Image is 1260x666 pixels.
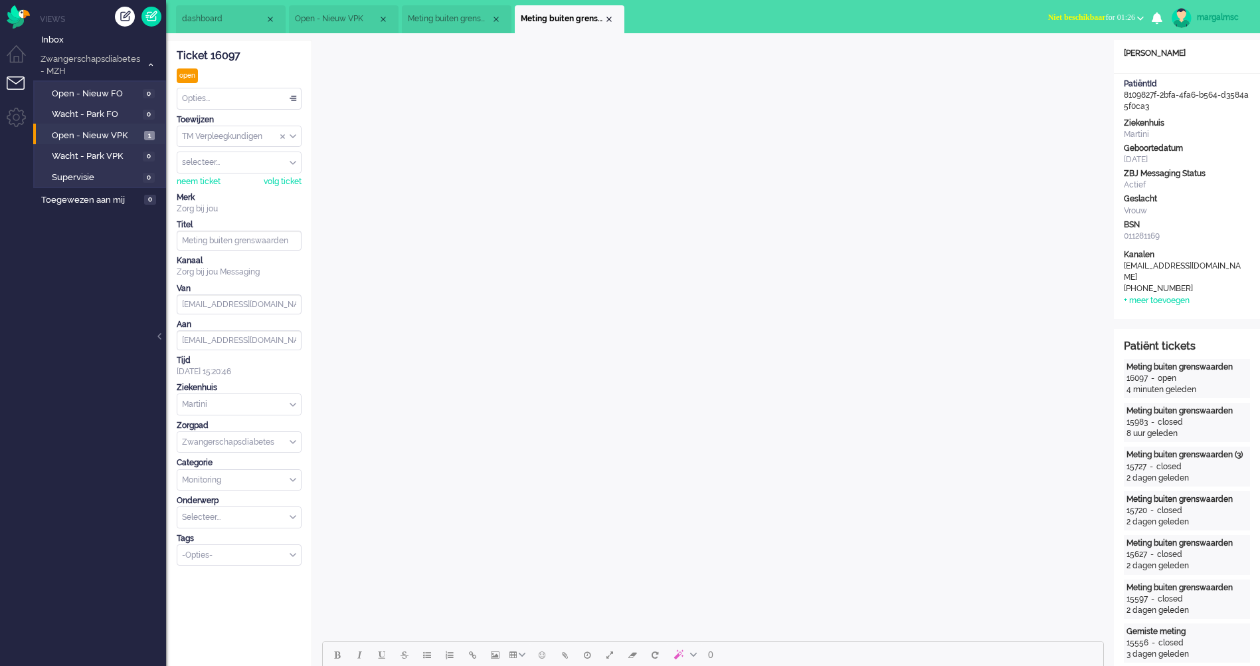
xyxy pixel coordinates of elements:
[1048,13,1135,22] span: for 01:26
[141,7,161,27] a: Quick Ticket
[1114,78,1260,112] div: 8109827f-2bfa-4fa6-b564-d3584a5f0ca3
[1126,516,1247,528] div: 2 dagen geleden
[177,114,302,126] div: Toewijzen
[40,13,166,25] li: Views
[348,643,371,666] button: Italic
[1124,339,1250,354] div: Patiënt tickets
[177,544,302,566] div: Select Tags
[1126,560,1247,572] div: 2 dagen geleden
[177,203,302,215] div: Zorg bij jou
[177,495,302,506] div: Onderwerp
[1126,494,1247,505] div: Meting buiten grenswaarden
[666,643,702,666] button: AI
[39,128,165,142] a: Open - Nieuw VPK 1
[531,643,553,666] button: Emoticons
[1156,461,1182,473] div: closed
[506,643,531,666] button: Table
[1126,473,1247,484] div: 2 dagen geleden
[1040,4,1152,33] li: Niet beschikbaarfor 01:26
[115,7,135,27] div: Creëer ticket
[177,355,302,366] div: Tijd
[1126,637,1148,649] div: 15556
[177,126,302,148] div: Assign Group
[177,533,302,544] div: Tags
[52,88,139,100] span: Open - Nieuw FO
[177,319,302,330] div: Aan
[708,649,713,660] span: 0
[1146,461,1156,473] div: -
[484,643,506,666] button: Insert/edit image
[1124,249,1250,261] div: Kanalen
[702,643,719,666] button: 0
[521,13,604,25] span: Meting buiten grenswaarden
[41,194,140,207] span: Toegewezen aan mij
[1148,417,1158,428] div: -
[1124,129,1250,140] div: Martini
[7,76,37,106] li: Tickets menu
[1126,461,1146,473] div: 15727
[402,5,511,33] li: 16096
[1126,649,1247,660] div: 3 dagen geleden
[143,173,155,183] span: 0
[553,643,576,666] button: Add attachment
[604,14,614,25] div: Close tab
[41,34,166,47] span: Inbox
[378,14,389,25] div: Close tab
[5,5,775,29] body: Rich Text Area. Press ALT-0 for help.
[1124,193,1250,205] div: Geslacht
[1158,417,1183,428] div: closed
[264,176,302,187] div: volg ticket
[1040,8,1152,27] button: Niet beschikbaarfor 01:26
[1124,78,1250,90] div: PatiëntId
[1126,428,1247,439] div: 8 uur geleden
[1126,373,1148,384] div: 16097
[143,89,155,99] span: 0
[325,643,348,666] button: Bold
[1158,373,1176,384] div: open
[7,45,37,75] li: Dashboard menu
[515,5,624,33] li: 16097
[265,14,276,25] div: Close tab
[39,86,165,100] a: Open - Nieuw FO 0
[1126,538,1247,549] div: Meting buiten grenswaarden
[393,643,416,666] button: Strikethrough
[1124,219,1250,231] div: BSN
[598,643,621,666] button: Fullscreen
[408,13,491,25] span: Meting buiten grenswaarden
[1158,637,1184,649] div: closed
[52,108,139,121] span: Wacht - Park FO
[52,150,139,163] span: Wacht - Park VPK
[1126,594,1148,605] div: 15597
[39,148,165,163] a: Wacht - Park VPK 0
[176,5,286,33] li: Dashboard
[1158,594,1183,605] div: closed
[177,355,302,378] div: [DATE] 15:20:46
[39,53,141,78] span: Zwangerschapsdiabetes - MZH
[177,255,302,267] div: Kanaal
[1148,637,1158,649] div: -
[177,267,302,278] div: Zorg bij jou Messaging
[1124,283,1243,294] div: [PHONE_NUMBER]
[1197,11,1247,24] div: margalmsc
[1147,505,1157,516] div: -
[1126,384,1247,395] div: 4 minuten geleden
[1124,261,1243,283] div: [EMAIL_ADDRESS][DOMAIN_NAME]
[1124,179,1250,191] div: Actief
[1157,549,1182,560] div: closed
[143,110,155,120] span: 0
[576,643,598,666] button: Delay message
[644,643,666,666] button: Reset content
[143,152,155,162] span: 0
[1126,582,1247,594] div: Meting buiten grenswaarden
[1148,594,1158,605] div: -
[1124,205,1250,217] div: Vrouw
[1114,48,1260,59] div: [PERSON_NAME]
[461,643,484,666] button: Insert/edit link
[416,643,438,666] button: Bullet list
[7,108,37,138] li: Admin menu
[7,5,30,29] img: flow_omnibird.svg
[1124,231,1250,242] div: 011281169
[1124,154,1250,166] div: [DATE]
[177,49,302,64] div: Ticket 16097
[144,131,155,141] span: 1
